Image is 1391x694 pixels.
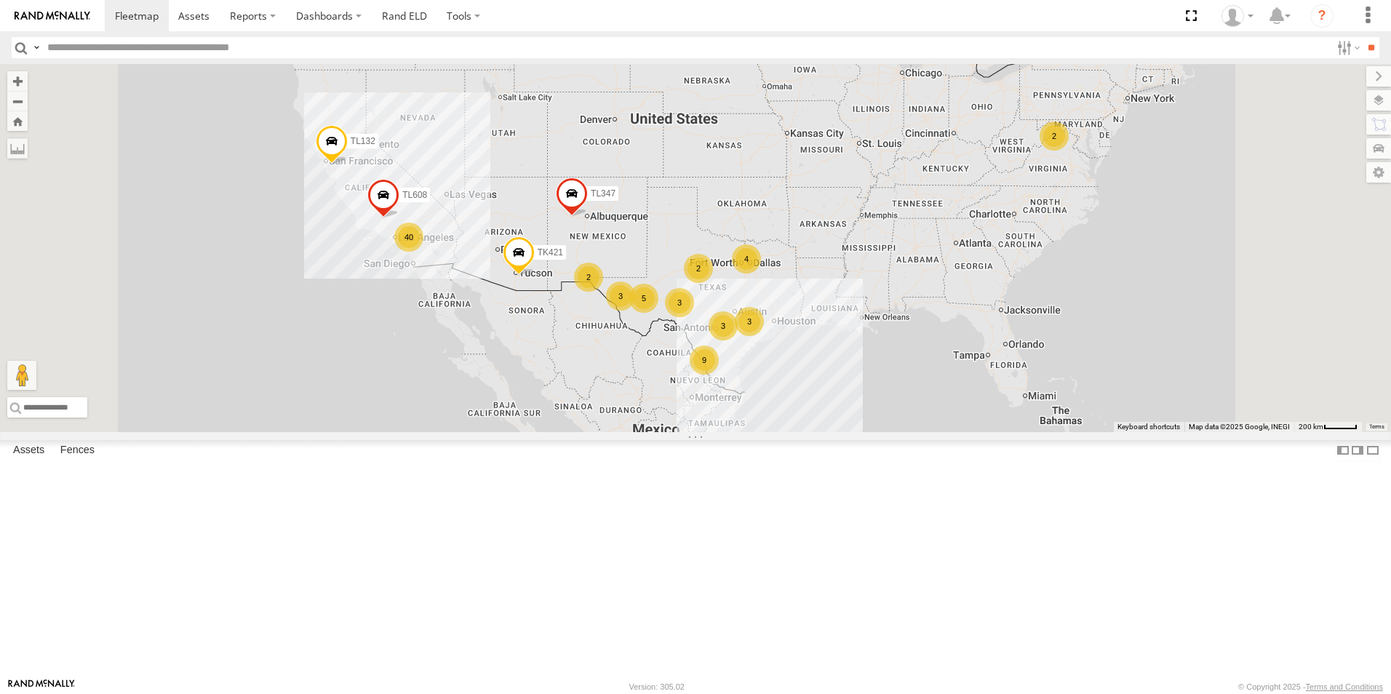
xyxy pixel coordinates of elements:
label: Map Settings [1366,162,1391,183]
button: Drag Pegman onto the map to open Street View [7,361,36,390]
div: 40 [394,223,423,252]
div: 3 [709,311,738,340]
span: TL132 [351,137,375,147]
button: Keyboard shortcuts [1117,422,1180,432]
div: 2 [1040,121,1069,151]
div: © Copyright 2025 - [1238,682,1383,691]
a: Terms and Conditions [1306,682,1383,691]
div: 3 [735,307,764,336]
span: Map data ©2025 Google, INEGI [1189,423,1290,431]
span: TL608 [402,190,427,200]
button: Map Scale: 200 km per 43 pixels [1294,422,1362,432]
div: 2 [684,254,713,283]
label: Assets [6,440,52,460]
button: Zoom Home [7,111,28,131]
a: Visit our Website [8,679,75,694]
span: TL347 [591,188,615,199]
a: Terms [1369,424,1384,430]
div: 3 [665,288,694,317]
img: rand-logo.svg [15,11,90,21]
span: TK421 [538,248,563,258]
label: Dock Summary Table to the Left [1336,440,1350,461]
label: Hide Summary Table [1366,440,1380,461]
div: 3 [606,282,635,311]
label: Measure [7,138,28,159]
button: Zoom out [7,91,28,111]
i: ? [1310,4,1334,28]
div: Daniel Del Muro [1216,5,1259,27]
div: 4 [732,244,761,274]
div: 9 [690,346,719,375]
label: Dock Summary Table to the Right [1350,440,1365,461]
div: Version: 305.02 [629,682,685,691]
button: Zoom in [7,71,28,91]
label: Fences [53,440,102,460]
div: 2 [574,263,603,292]
span: 200 km [1299,423,1323,431]
label: Search Query [31,37,42,58]
div: 5 [629,284,658,313]
label: Search Filter Options [1331,37,1363,58]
